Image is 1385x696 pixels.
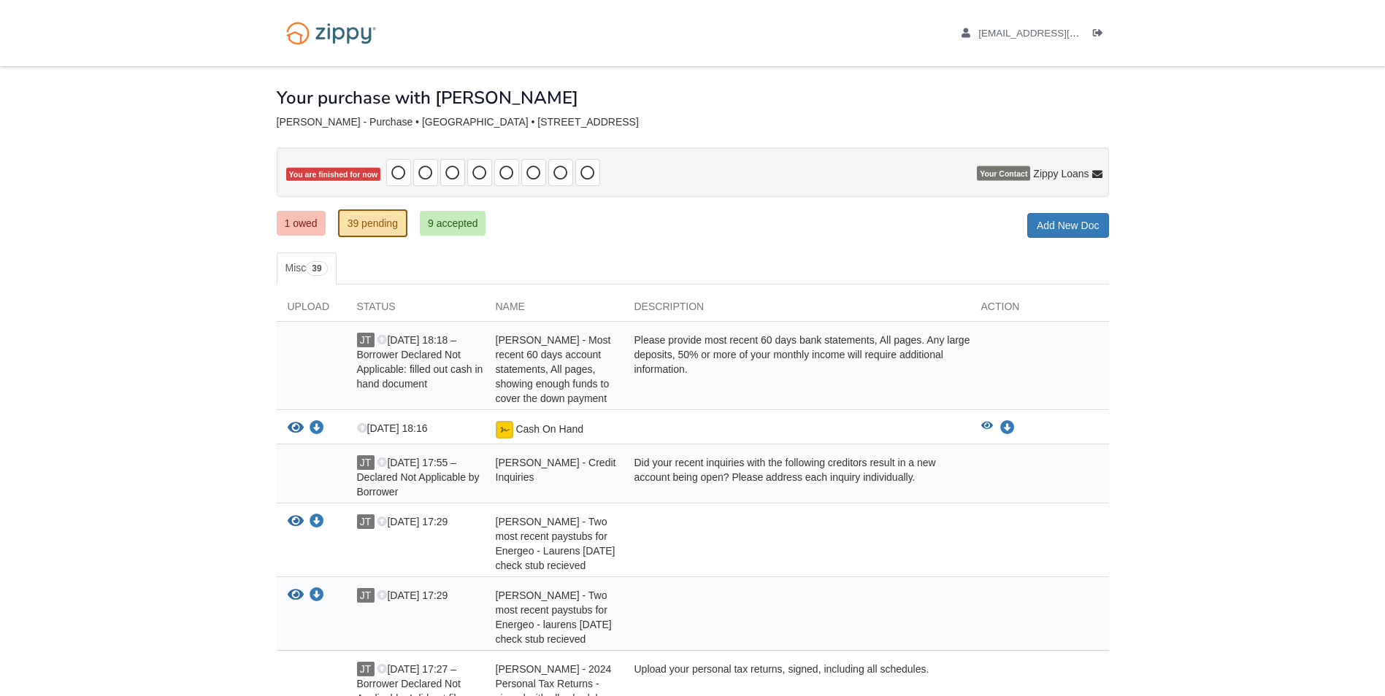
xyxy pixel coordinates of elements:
a: Log out [1093,28,1109,42]
a: Misc [277,252,337,285]
span: [DATE] 17:29 [377,589,448,601]
div: Did your recent inquiries with the following creditors result in a new account being open? Please... [624,455,970,499]
span: Zippy Loans [1033,166,1089,181]
span: JT [357,588,375,603]
div: Name [485,299,624,321]
span: JT [357,514,375,529]
div: Upload [277,299,346,321]
span: Your Contact [977,166,1030,181]
div: Status [346,299,485,321]
div: [PERSON_NAME] - Purchase • [GEOGRAPHIC_DATA] • [STREET_ADDRESS] [277,116,1109,128]
span: 39 [306,261,327,276]
a: Download Lauren Williams - Two most recent paystubs for Energeo - laurens 10/10/25 check stub rec... [310,590,324,602]
div: Action [970,299,1109,321]
a: 39 pending [338,209,407,237]
span: JT [357,333,375,347]
img: Document fully signed [496,421,513,438]
span: [PERSON_NAME] - Two most recent paystubs for Energeo - Laurens [DATE] check stub recieved [496,516,615,571]
button: View Lauren Williams - Two most recent paystubs for Energeo - Laurens 10/03/25 check stub recieved [288,514,304,530]
div: Please provide most recent 60 days bank statements, All pages. Any large deposits, 50% or more of... [624,333,970,406]
button: View Lauren Williams - Two most recent paystubs for Energeo - laurens 10/10/25 check stub recieved [288,588,304,603]
span: [DATE] 18:18 – Borrower Declared Not Applicable: filled out cash in hand document [357,334,483,390]
span: [DATE] 17:55 – Declared Not Applicable by Borrower [357,457,480,498]
button: View Cash On Hand [288,421,304,436]
button: View Cash On Hand [981,421,993,436]
span: nicole08181988@gmail.com [978,28,1146,39]
a: Add New Doc [1027,213,1109,238]
span: [PERSON_NAME] - Credit Inquiries [496,457,616,483]
a: 9 accepted [420,211,486,236]
a: Download Cash On Hand [1000,422,1015,434]
img: Logo [277,15,385,52]
span: JT [357,662,375,676]
a: edit profile [962,28,1146,42]
span: You are finished for now [286,168,381,182]
span: Cash On Hand [515,423,583,435]
h1: Your purchase with [PERSON_NAME] [277,88,578,107]
a: 1 owed [277,211,326,236]
span: JT [357,455,375,470]
a: Download Cash On Hand [310,423,324,435]
span: [PERSON_NAME] - Two most recent paystubs for Energeo - laurens [DATE] check stub recieved [496,589,612,645]
span: [DATE] 18:16 [357,422,428,434]
div: Description [624,299,970,321]
span: [PERSON_NAME] - Most recent 60 days account statements, All pages, showing enough funds to cover ... [496,334,611,404]
a: Download Lauren Williams - Two most recent paystubs for Energeo - Laurens 10/03/25 check stub rec... [310,517,324,528]
span: [DATE] 17:29 [377,516,448,527]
